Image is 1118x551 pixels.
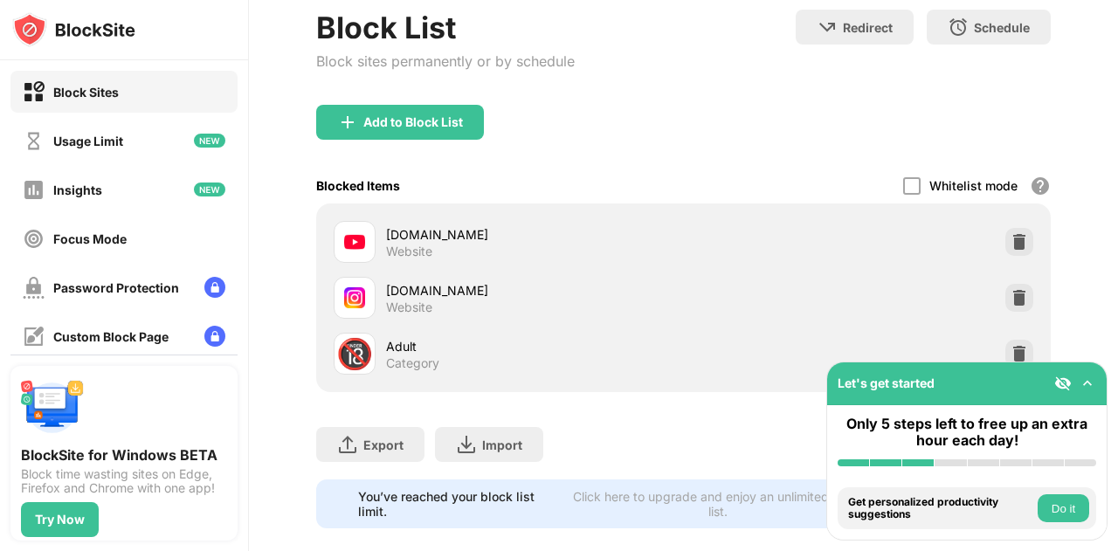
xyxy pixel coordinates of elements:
[386,225,684,244] div: [DOMAIN_NAME]
[848,496,1033,521] div: Get personalized productivity suggestions
[316,52,575,70] div: Block sites permanently or by schedule
[316,178,400,193] div: Blocked Items
[344,287,365,308] img: favicons
[194,183,225,196] img: new-icon.svg
[336,336,373,372] div: 🔞
[386,355,439,371] div: Category
[21,446,227,464] div: BlockSite for Windows BETA
[23,228,45,250] img: focus-off.svg
[386,281,684,300] div: [DOMAIN_NAME]
[23,326,45,348] img: customize-block-page-off.svg
[53,329,169,344] div: Custom Block Page
[53,85,119,100] div: Block Sites
[21,467,227,495] div: Block time wasting sites on Edge, Firefox and Chrome with one app!
[386,244,432,259] div: Website
[482,437,522,452] div: Import
[358,489,558,519] div: You’ve reached your block list limit.
[386,300,432,315] div: Website
[204,326,225,347] img: lock-menu.svg
[929,178,1018,193] div: Whitelist mode
[363,437,404,452] div: Export
[316,10,575,45] div: Block List
[53,134,123,148] div: Usage Limit
[1054,375,1072,392] img: eye-not-visible.svg
[35,513,85,527] div: Try Now
[23,277,45,299] img: password-protection-off.svg
[21,376,84,439] img: push-desktop.svg
[838,375,935,390] div: Let's get started
[23,179,45,201] img: insights-off.svg
[23,130,45,152] img: time-usage-off.svg
[23,81,45,103] img: block-on.svg
[53,231,127,246] div: Focus Mode
[838,416,1096,449] div: Only 5 steps left to free up an extra hour each day!
[386,337,684,355] div: Adult
[569,489,869,519] div: Click here to upgrade and enjoy an unlimited block list.
[974,20,1030,35] div: Schedule
[843,20,893,35] div: Redirect
[363,115,463,129] div: Add to Block List
[1038,494,1089,522] button: Do it
[12,12,135,47] img: logo-blocksite.svg
[194,134,225,148] img: new-icon.svg
[344,231,365,252] img: favicons
[53,183,102,197] div: Insights
[1079,375,1096,392] img: omni-setup-toggle.svg
[204,277,225,298] img: lock-menu.svg
[53,280,179,295] div: Password Protection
